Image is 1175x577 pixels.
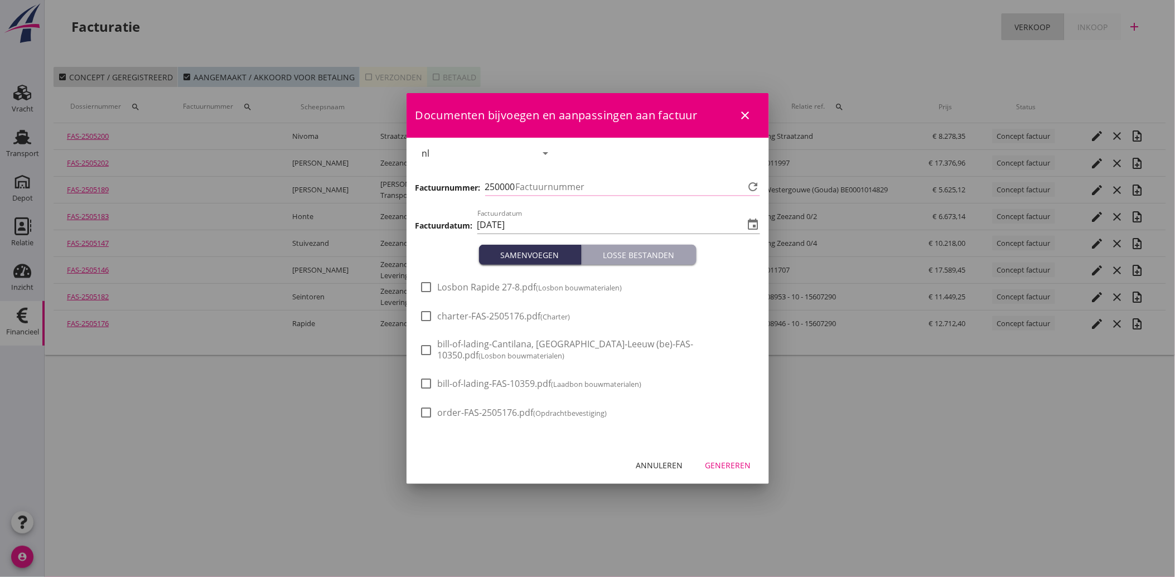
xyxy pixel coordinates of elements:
i: refresh [747,180,760,193]
button: Annuleren [627,455,692,475]
div: Genereren [705,459,751,471]
small: (Laadbon bouwmaterialen) [552,379,642,389]
i: event [747,218,760,231]
div: nl [422,148,430,158]
small: (Losbon bouwmaterialen) [479,351,565,361]
div: Annuleren [636,459,683,471]
small: (Charter) [541,312,570,322]
div: Samenvoegen [483,249,577,261]
span: 250000 [485,180,515,194]
button: Losse bestanden [582,245,697,265]
i: close [739,109,752,122]
h3: Factuurnummer: [415,182,481,193]
button: Samenvoegen [479,245,582,265]
h3: Factuurdatum: [415,220,473,231]
span: Losbon Rapide 27-8.pdf [438,282,622,293]
button: Genereren [697,455,760,475]
input: Factuurdatum [477,216,744,234]
div: Documenten bijvoegen en aanpassingen aan factuur [407,93,769,138]
span: bill-of-lading-FAS-10359.pdf [438,378,642,390]
span: charter-FAS-2505176.pdf [438,311,570,322]
small: (Losbon bouwmaterialen) [536,283,622,293]
small: (Opdrachtbevestiging) [534,408,607,418]
div: Losse bestanden [586,249,692,261]
i: arrow_drop_down [539,147,552,160]
span: order-FAS-2505176.pdf [438,407,607,419]
input: Factuurnummer [516,178,744,196]
span: bill-of-lading-Cantilana, [GEOGRAPHIC_DATA]-Leeuw (be)-FAS-10350.pdf [438,338,756,361]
